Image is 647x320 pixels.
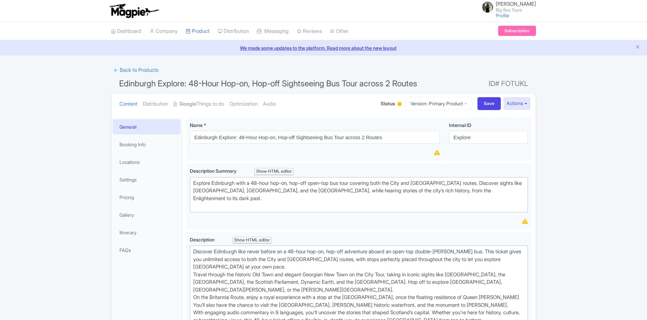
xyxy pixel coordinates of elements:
[113,119,180,134] a: General
[254,168,293,175] div: Show HTML editor
[496,1,536,7] span: [PERSON_NAME]
[498,26,536,36] a: Subscription
[449,122,471,128] span: Internal ID
[119,93,137,115] a: Content
[635,44,640,51] button: Close announcement
[482,2,493,13] img: guwzfdpzskbxeh7o0zzr.jpg
[406,97,472,110] a: Version: Primary Product
[108,3,160,18] img: logo-ab69f6fb50320c5b225c76a69d11143b.png
[113,207,180,222] a: Gallery
[257,22,289,41] a: Messaging
[190,237,216,242] span: Description
[190,168,238,174] span: Description Summary
[478,1,536,12] a: [PERSON_NAME] Big Bus Tours
[330,22,349,41] a: Other
[381,100,395,107] span: Status
[396,99,403,110] div: Building
[179,100,196,108] strong: Google
[113,225,180,240] a: Itinerary
[496,8,536,12] small: Big Bus Tours
[218,22,249,41] a: Distribution
[111,64,161,77] a: ← Back to Products
[113,242,180,258] a: FAQs
[113,172,180,187] a: Settings
[477,97,501,110] input: Save
[173,93,224,115] a: GoogleThings to do
[111,22,141,41] a: Dashboard
[113,190,180,205] a: Pricing
[229,93,258,115] a: Optimization
[504,97,530,110] button: Actions
[297,22,322,41] a: Reviews
[232,237,271,244] div: Show HTML editor
[186,22,209,41] a: Product
[119,79,417,88] span: Edinburgh Explore: 48-Hour Hop-on, Hop-off Sightseeing Bus Tour across 2 Routes
[150,22,178,41] a: Company
[489,77,528,90] span: ID# FOTUKL
[143,93,168,115] a: Distribution
[190,122,203,128] span: Name
[193,179,525,210] div: Explore Edinburgh with a 48-hour hop-on, hop-off open-top bus tour covering both the City and [GE...
[113,154,180,170] a: Locations
[496,13,509,18] a: Profile
[113,137,180,152] a: Booking Info
[4,44,643,51] a: We made some updates to the platform. Read more about the new layout
[263,93,276,115] a: Audio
